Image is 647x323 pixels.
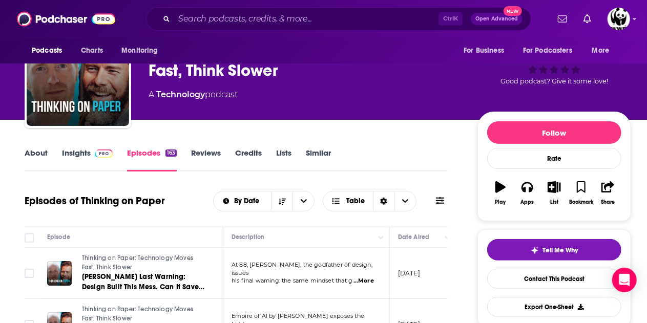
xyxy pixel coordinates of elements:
[487,121,621,144] button: Follow
[213,191,315,211] h2: Choose List sort
[487,269,621,289] a: Contact This Podcast
[550,199,558,205] div: List
[156,90,205,99] a: Technology
[541,175,568,211] button: List
[293,191,314,211] button: open menu
[592,44,610,58] span: More
[471,13,523,25] button: Open AdvancedNew
[74,41,109,60] a: Charts
[595,175,621,211] button: Share
[82,272,205,292] a: [PERSON_NAME] Last Warning: Design Built This Mess. Can It Save Us? │ REMASTERED
[464,44,504,58] span: For Business
[568,175,594,211] button: Bookmark
[232,277,352,284] span: his final warning: the same mindset that g
[121,44,158,58] span: Monitoring
[487,175,514,211] button: Play
[608,8,630,30] button: Show profile menu
[500,77,608,85] span: Good podcast? Give it some love!
[375,231,387,244] button: Column Actions
[608,8,630,30] img: User Profile
[373,191,394,211] div: Sort Direction
[82,305,205,323] a: Thinking on Paper: Technology Moves Fast, Think Slower
[323,191,416,211] button: Choose View
[62,148,113,171] a: InsightsPodchaser Pro
[456,41,517,60] button: open menu
[608,8,630,30] span: Logged in as MXA_Team
[47,231,70,243] div: Episode
[174,11,439,27] input: Search podcasts, credits, & more...
[25,41,75,60] button: open menu
[214,198,272,205] button: open menu
[398,269,420,277] p: [DATE]
[487,297,621,317] button: Export One-Sheet
[17,9,115,29] img: Podchaser - Follow, Share and Rate Podcasts
[601,199,615,205] div: Share
[276,148,291,171] a: Lists
[495,199,506,205] div: Play
[81,44,103,58] span: Charts
[146,7,531,31] div: Search podcasts, credits, & more...
[579,10,595,28] a: Show notifications dropdown
[149,89,238,101] div: A podcast
[521,199,534,205] div: Apps
[523,44,572,58] span: For Podcasters
[554,10,571,28] a: Show notifications dropdown
[271,191,293,211] button: Sort Direction
[475,16,518,21] span: Open Advanced
[398,231,429,243] div: Date Aired
[442,231,454,244] button: Column Actions
[531,246,539,254] img: tell me why sparkle
[306,148,331,171] a: Similar
[487,148,621,169] div: Rate
[487,239,621,261] button: tell me why sparkleTell Me Why
[82,254,193,271] span: Thinking on Paper: Technology Moves Fast, Think Slower
[114,41,171,60] button: open menu
[585,41,622,60] button: open menu
[127,148,177,171] a: Episodes163
[516,41,587,60] button: open menu
[346,198,365,205] span: Table
[353,277,374,285] span: ...More
[82,272,204,302] span: [PERSON_NAME] Last Warning: Design Built This Mess. Can It Save Us? │ REMASTERED
[32,44,62,58] span: Podcasts
[232,231,264,243] div: Description
[27,24,129,126] img: Thinking on Paper: Technology Moves Fast, Think Slower
[232,261,372,276] span: At 88, [PERSON_NAME], the godfather of design, issues
[82,254,205,272] a: Thinking on Paper: Technology Moves Fast, Think Slower
[569,199,593,205] div: Bookmark
[165,149,177,157] div: 163
[25,269,34,278] span: Toggle select row
[504,6,522,16] span: New
[612,268,637,292] div: Open Intercom Messenger
[235,148,262,171] a: Credits
[25,148,48,171] a: About
[82,306,193,322] span: Thinking on Paper: Technology Moves Fast, Think Slower
[191,148,221,171] a: Reviews
[234,198,263,205] span: By Date
[543,246,578,254] span: Tell Me Why
[439,12,463,26] span: Ctrl K
[514,175,540,211] button: Apps
[95,149,113,158] img: Podchaser Pro
[25,195,165,207] h1: Episodes of Thinking on Paper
